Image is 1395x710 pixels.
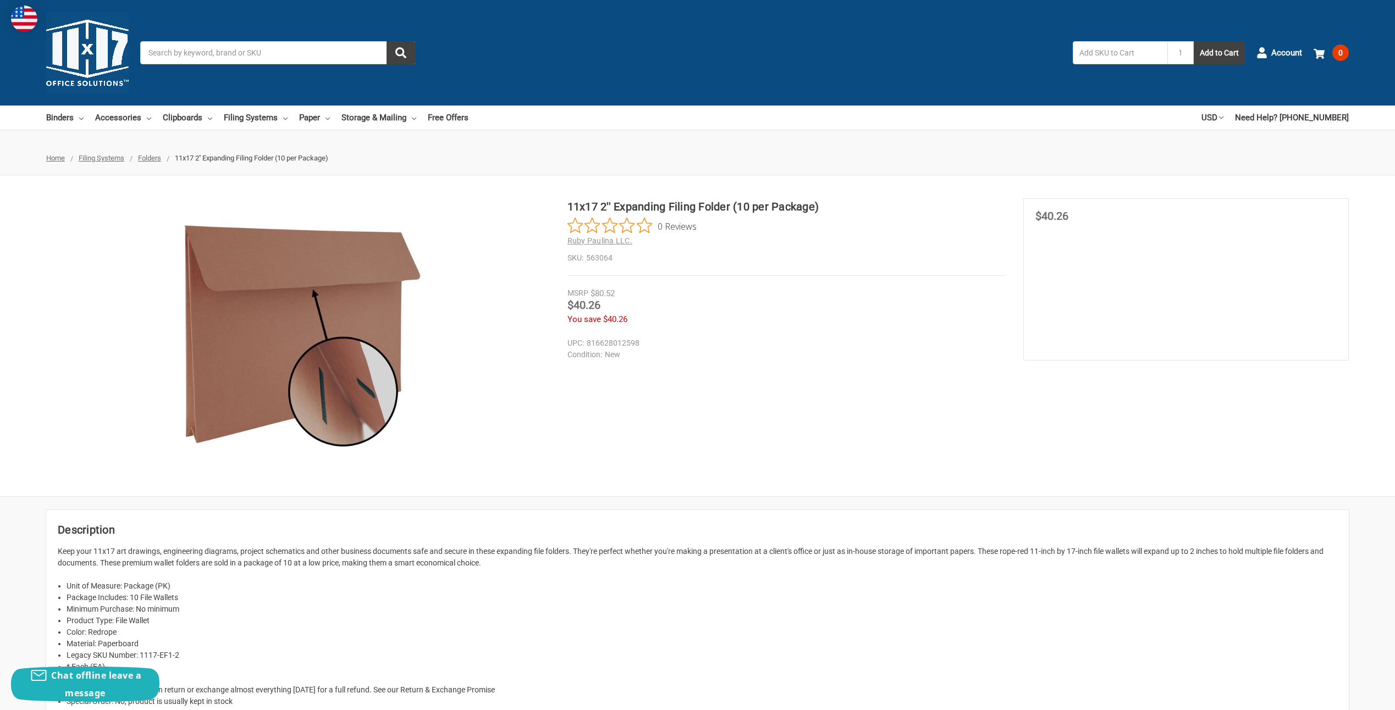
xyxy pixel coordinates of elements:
[567,349,1000,360] dd: New
[567,337,1000,349] dd: 816628012598
[67,650,1337,661] li: Legacy SKU Number: 1117-EF1-2
[224,106,288,130] a: Filing Systems
[567,337,584,349] dt: UPC:
[67,638,1337,650] li: Material: Paperboard
[160,220,435,451] img: 11x17 2'' Expanding Filing Folder (10 per Package)
[341,106,416,130] a: Storage & Mailing
[567,218,697,234] button: Rated 0 out of 5 stars from 0 reviews. Jump to reviews.
[1332,45,1349,61] span: 0
[58,546,1337,569] p: Keep your 11x17 art drawings, engineering diagrams, project schematics and other business documen...
[1271,47,1302,59] span: Account
[46,106,84,130] a: Binders
[658,218,697,234] span: 0 Reviews
[67,684,1337,696] li: Return Information: You can return or exchange almost everything [DATE] for a full refund. See ou...
[95,106,151,130] a: Accessories
[1256,38,1302,67] a: Account
[79,154,124,162] a: Filing Systems
[67,661,1337,673] li: * Each (EA)
[67,673,1337,684] li: UPC Code: 816628012598
[1035,209,1068,223] span: $40.26
[567,252,1005,264] dd: 563064
[1201,106,1223,130] a: USD
[163,106,212,130] a: Clipboards
[567,298,600,312] span: $40.26
[67,592,1337,603] li: Package Includes: 10 File Wallets
[1073,41,1167,64] input: Add SKU to Cart
[46,12,129,94] img: 11x17.com
[140,41,415,64] input: Search by keyword, brand or SKU
[1235,106,1349,130] a: Need Help? [PHONE_NUMBER]
[567,314,601,324] span: You save
[11,5,37,32] img: duty and tax information for United States
[1194,41,1245,64] button: Add to Cart
[591,289,615,298] span: $80.52
[299,106,330,130] a: Paper
[67,696,1337,707] li: Special Order: No, product is usually kept in stock
[11,667,159,702] button: Chat offline leave a message
[58,522,1337,538] h2: Description
[138,154,161,162] a: Folders
[1314,38,1349,67] a: 0
[428,106,468,130] a: Free Offers
[567,198,1005,215] h1: 11x17 2'' Expanding Filing Folder (10 per Package)
[67,626,1337,638] li: Color: Redrope
[567,252,583,264] dt: SKU:
[67,603,1337,615] li: Minimum Purchase: No minimum
[567,287,588,299] div: MSRP
[67,580,1337,592] li: Unit of Measure: Package (PK)
[67,615,1337,626] li: Product Type: File Wallet
[603,314,627,324] span: $40.26
[567,349,602,360] dt: Condition:
[46,154,65,162] a: Home
[567,236,632,245] a: Ruby Paulina LLC.
[51,669,141,699] span: Chat offline leave a message
[175,154,328,162] span: 11x17 2'' Expanding Filing Folder (10 per Package)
